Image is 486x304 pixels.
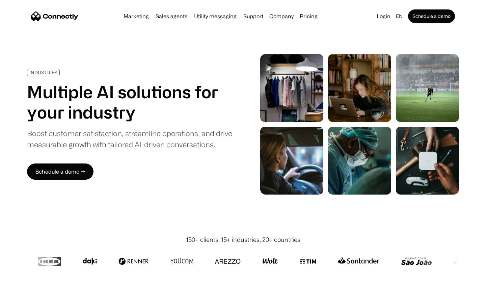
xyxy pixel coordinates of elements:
div: INDUSTRIES [29,70,57,75]
a: Marketing [121,14,152,19]
div: Company [269,11,294,21]
ul: Language list [13,292,40,302]
div: en [396,11,403,21]
a: Schedule a demo [408,9,455,23]
a: Pricing [297,14,320,19]
a: Schedule a demo → [27,163,93,180]
h1: Multiple AI solutions for your industry [27,82,232,122]
div: 150+ clients, 15+ industries, 20+ countries [186,235,300,244]
a: Utility messaging [191,14,239,19]
a: Login [374,11,393,21]
a: Support [241,14,266,19]
aside: Language selected: English [7,292,40,302]
a: Sales agents [153,14,190,19]
div: Boost customer satisfaction, streamline operations, and drive measurable growth with tailored AI-... [27,128,232,150]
